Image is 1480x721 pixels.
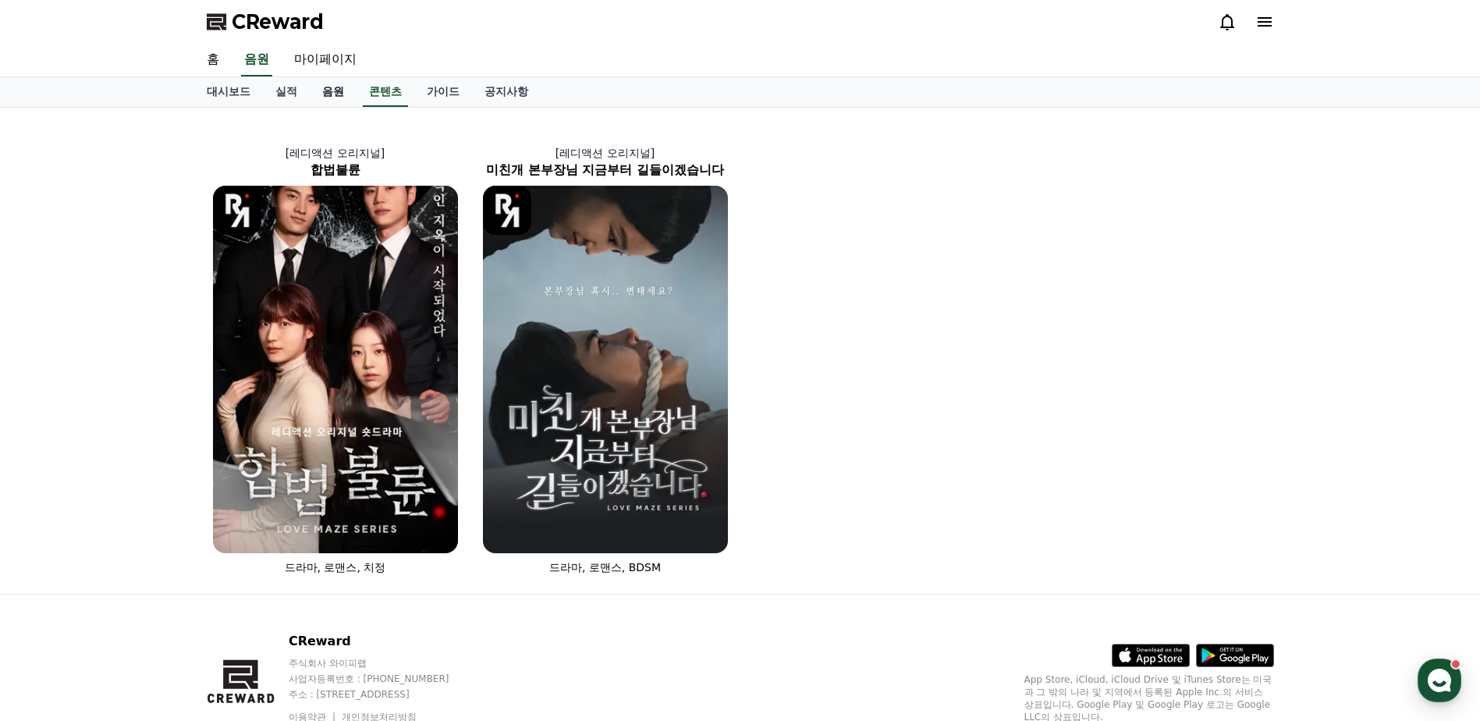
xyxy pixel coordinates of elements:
span: 대화 [143,519,161,531]
p: 주소 : [STREET_ADDRESS] [289,688,479,701]
a: 홈 [194,44,232,76]
a: 대시보드 [194,77,263,107]
p: [레디액션 오리지널] [201,145,470,161]
a: [레디액션 오리지널] 합법불륜 합법불륜 [object Object] Logo 드라마, 로맨스, 치정 [201,133,470,588]
img: [object Object] Logo [213,186,262,235]
span: 드라마, 로맨스, 치정 [285,561,386,574]
img: 미친개 본부장님 지금부터 길들이겠습니다 [483,186,728,553]
span: 홈 [49,518,59,531]
a: CReward [207,9,324,34]
a: 콘텐츠 [363,77,408,107]
a: 음원 [310,77,357,107]
span: 설정 [241,518,260,531]
span: 드라마, 로맨스, BDSM [549,561,661,574]
img: [object Object] Logo [483,186,532,235]
p: CReward [289,632,479,651]
a: 설정 [201,495,300,534]
p: 주식회사 와이피랩 [289,657,479,669]
span: CReward [232,9,324,34]
a: 실적 [263,77,310,107]
a: 홈 [5,495,103,534]
a: 가이드 [414,77,472,107]
p: 사업자등록번호 : [PHONE_NUMBER] [289,673,479,685]
img: 합법불륜 [213,186,458,553]
a: 대화 [103,495,201,534]
p: [레디액션 오리지널] [470,145,740,161]
a: 공지사항 [472,77,541,107]
a: [레디액션 오리지널] 미친개 본부장님 지금부터 길들이겠습니다 미친개 본부장님 지금부터 길들이겠습니다 [object Object] Logo 드라마, 로맨스, BDSM [470,133,740,588]
a: 음원 [241,44,272,76]
h2: 합법불륜 [201,161,470,179]
h2: 미친개 본부장님 지금부터 길들이겠습니다 [470,161,740,179]
a: 마이페이지 [282,44,369,76]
